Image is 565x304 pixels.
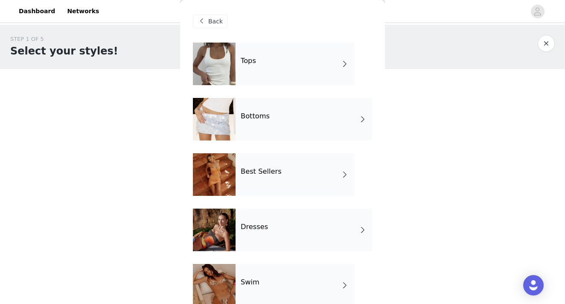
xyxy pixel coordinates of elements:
[14,2,60,21] a: Dashboard
[523,275,544,295] div: Open Intercom Messenger
[533,5,542,18] div: avatar
[10,35,118,43] div: STEP 1 OF 5
[241,168,282,175] h4: Best Sellers
[241,112,270,120] h4: Bottoms
[241,57,256,65] h4: Tops
[241,223,268,231] h4: Dresses
[241,278,259,286] h4: Swim
[208,17,223,26] span: Back
[10,43,118,59] h1: Select your styles!
[62,2,104,21] a: Networks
